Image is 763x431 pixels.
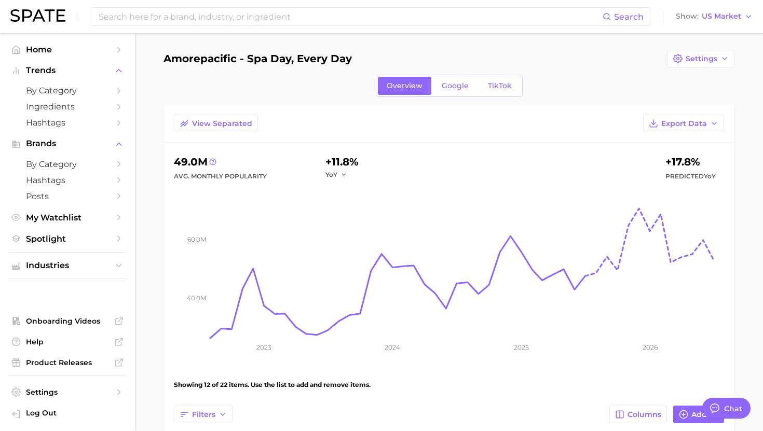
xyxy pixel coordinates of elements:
button: Filters [174,406,233,423]
span: Add [691,410,707,419]
a: Log out. Currently logged in with e-mail mathilde@spate.nyc. [8,405,127,423]
button: Settings [667,50,734,67]
button: YoY [325,170,348,179]
span: Filters [192,410,215,419]
span: Predicted [665,170,716,183]
a: Posts [8,188,127,204]
a: Spotlight [8,231,127,247]
span: View Separated [192,119,252,128]
span: by Category [26,86,109,95]
tspan: 2023 [256,343,271,351]
span: Columns [628,410,661,419]
div: 49.0m [174,154,267,170]
span: Search [614,12,644,22]
button: Industries [8,258,127,273]
span: Settings [26,387,109,397]
span: Export Data [661,119,707,128]
a: Onboarding Videos [8,313,127,329]
input: Search here for a brand, industry, or ingredient [98,8,603,25]
button: View Separated [174,115,258,132]
span: YoY [704,172,716,180]
button: ShowUS Market [673,10,755,23]
span: Home [26,45,109,54]
a: Settings [8,384,127,400]
tspan: 2024 [385,343,400,351]
span: Posts [26,191,109,201]
span: Ingredients [26,102,109,112]
span: Product Releases [26,358,109,367]
h1: Amorepacific - Spa Day, Every Day [163,53,352,64]
span: Help [26,337,109,346]
div: Showing 12 of 22 items. Use the list to add and remove items. [174,370,724,399]
button: Trends [8,63,127,78]
a: Ingredients [8,99,127,115]
span: Hashtags [26,175,109,185]
span: Settings [686,54,717,63]
a: TikTok [479,77,521,95]
span: My Watchlist [26,213,109,223]
a: Overview [378,77,431,95]
div: +17.8% [665,154,716,170]
span: Overview [387,81,423,90]
span: by Category [26,159,109,169]
span: TikTok [488,81,512,90]
button: Add [673,406,724,423]
span: Hashtags [26,118,109,128]
span: Onboarding Videos [26,316,109,326]
tspan: 40.0m [187,294,206,302]
button: Export Data [643,115,724,132]
a: Home [8,41,127,58]
tspan: 60.0m [187,235,206,243]
a: Product Releases [8,355,127,370]
span: Log Out [26,408,118,418]
tspan: 2025 [514,343,529,351]
a: Google [433,77,478,95]
a: Hashtags [8,115,127,131]
span: US Market [702,13,741,19]
span: Google [442,81,469,90]
span: Trends [26,66,109,75]
span: Brands [26,139,109,148]
a: My Watchlist [8,210,127,226]
button: Brands [8,136,127,151]
a: Hashtags [8,172,127,188]
a: by Category [8,156,127,172]
img: SPATE [10,9,65,22]
tspan: 2026 [643,343,658,351]
a: by Category [8,82,127,99]
span: Show [676,13,699,19]
span: YoY [325,170,337,179]
div: Avg. Monthly Popularity [174,170,267,183]
a: Help [8,334,127,350]
button: Columns [609,406,667,423]
div: +11.8% [325,154,359,170]
span: Spotlight [26,234,109,244]
span: Industries [26,261,109,270]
